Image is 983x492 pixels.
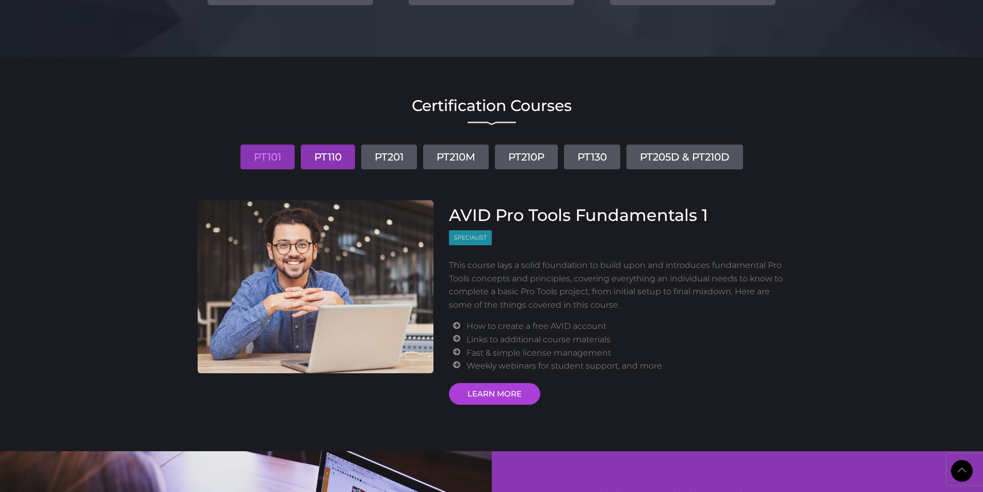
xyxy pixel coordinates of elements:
a: PT110 [301,145,355,169]
p: This course lays a solid foundation to build upon and introduces fundamental Pro Tools concepts a... [449,259,786,311]
img: AVID Pro Tools Fundamentals 1 Course [198,200,434,373]
a: PT101 [240,145,295,169]
a: PT210P [495,145,558,169]
a: PT201 [361,145,417,169]
a: PT210M [423,145,489,169]
a: PT205D & PT210D [626,145,743,169]
a: Back to Top [951,460,973,482]
li: Links to additional course materials [466,333,785,346]
h2: Certification Courses [198,98,786,114]
li: Weekly webinars for student support, and more [466,359,785,373]
img: decorative line [468,121,516,125]
a: PT130 [564,145,620,169]
li: How to create a free AVID account [466,320,785,333]
a: LEARN MORE [449,383,540,405]
h3: AVID Pro Tools Fundamentals 1 [449,205,786,225]
li: Fast & simple license management [466,346,785,360]
span: Specialist [449,230,492,245]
